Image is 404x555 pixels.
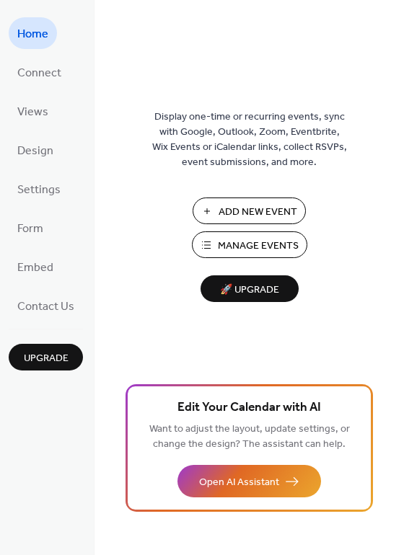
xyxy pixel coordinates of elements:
span: Display one-time or recurring events, sync with Google, Outlook, Zoom, Eventbrite, Wix Events or ... [152,110,347,170]
a: Settings [9,173,69,205]
span: Add New Event [219,205,297,220]
a: Embed [9,251,62,283]
span: Form [17,218,43,241]
span: 🚀 Upgrade [209,280,290,300]
button: Upgrade [9,344,83,370]
span: Open AI Assistant [199,475,279,490]
span: Edit Your Calendar with AI [177,398,321,418]
button: Manage Events [192,231,307,258]
button: Open AI Assistant [177,465,321,497]
span: Settings [17,179,61,202]
a: Home [9,17,57,49]
span: Embed [17,257,53,280]
span: Upgrade [24,351,69,366]
span: Connect [17,62,61,85]
a: Design [9,134,62,166]
span: Home [17,23,48,46]
a: Views [9,95,57,127]
button: 🚀 Upgrade [201,275,299,302]
span: Views [17,101,48,124]
button: Add New Event [193,197,306,224]
span: Design [17,140,53,163]
span: Want to adjust the layout, update settings, or change the design? The assistant can help. [149,419,350,454]
a: Form [9,212,52,244]
span: Contact Us [17,296,74,319]
a: Contact Us [9,290,83,321]
span: Manage Events [218,239,299,254]
a: Connect [9,56,70,88]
